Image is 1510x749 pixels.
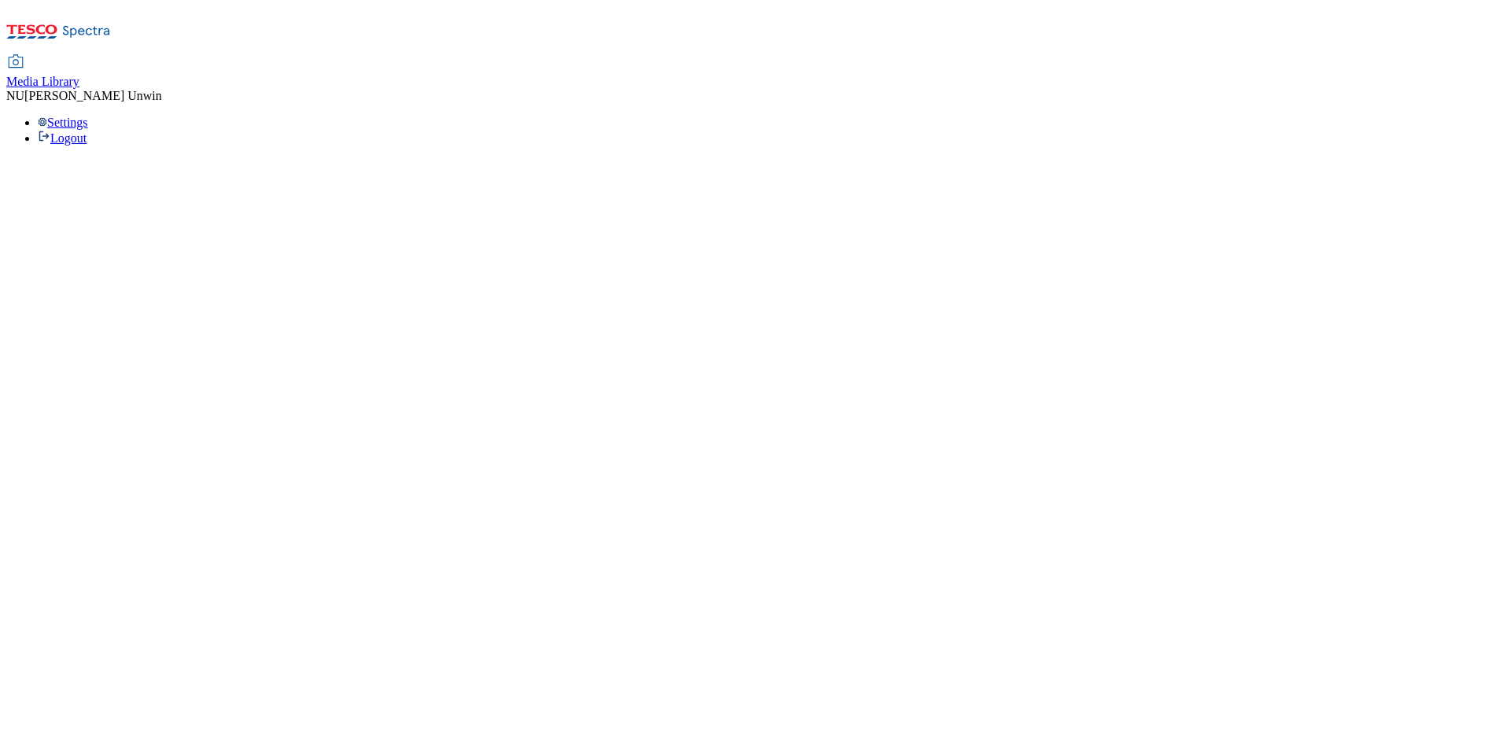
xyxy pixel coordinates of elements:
a: Settings [38,116,88,129]
span: [PERSON_NAME] Unwin [24,89,162,102]
span: Media Library [6,75,79,88]
a: Media Library [6,56,79,89]
span: NU [6,89,24,102]
a: Logout [38,131,87,145]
